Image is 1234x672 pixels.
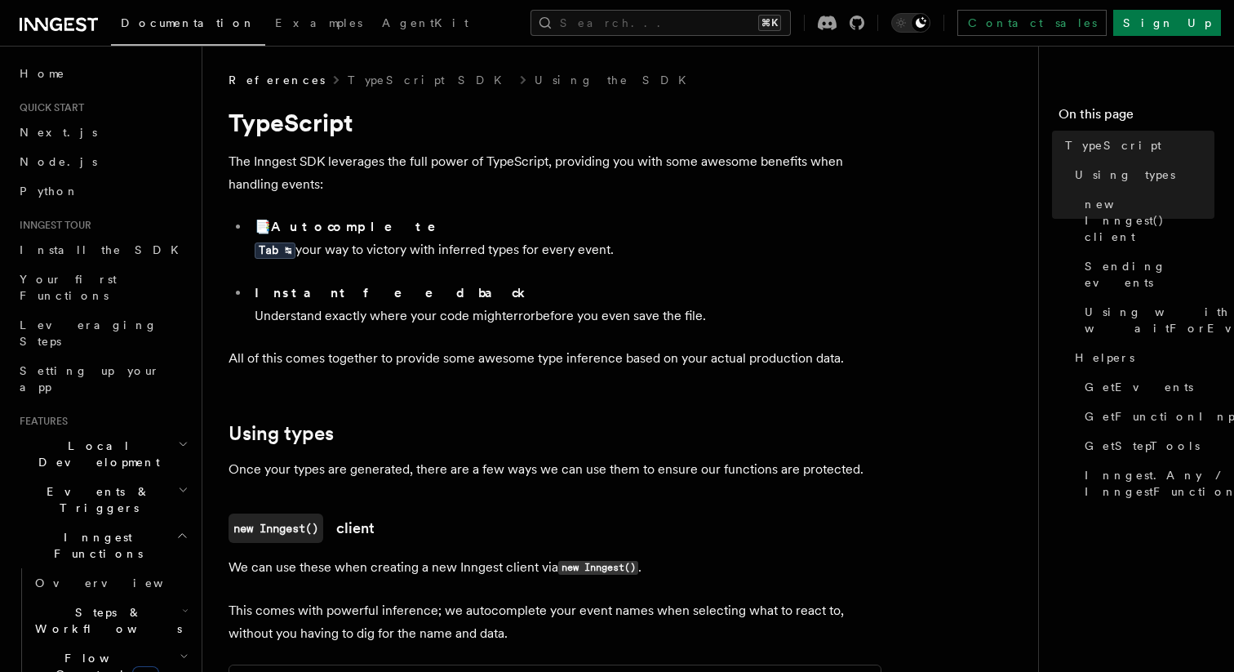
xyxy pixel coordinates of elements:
[1065,137,1161,154] span: TypeScript
[229,514,323,543] code: new Inngest()
[1078,461,1214,506] a: Inngest.Any / InngestFunction.Any
[229,108,881,137] h1: TypeScript
[20,273,117,302] span: Your first Functions
[957,10,1107,36] a: Contact sales
[13,415,68,428] span: Features
[530,10,791,36] button: Search...⌘K
[13,483,178,516] span: Events & Triggers
[13,310,192,356] a: Leveraging Steps
[20,364,160,394] span: Setting up your app
[250,282,881,327] li: Understand exactly where your code might before you even save the file.
[229,347,881,370] p: All of this comes together to provide some awesome type inference based on your actual production...
[229,514,375,543] a: new Inngest()client
[29,598,192,643] button: Steps & Workflows
[13,235,192,265] a: Install the SDK
[229,150,881,196] p: The Inngest SDK leverages the full power of TypeScript, providing you with some awesome benefits ...
[13,523,192,568] button: Inngest Functions
[1085,258,1214,291] span: Sending events
[29,568,192,598] a: Overview
[382,16,468,29] span: AgentKit
[372,5,478,44] a: AgentKit
[1075,349,1134,366] span: Helpers
[1085,379,1193,395] span: GetEvents
[758,15,781,31] kbd: ⌘K
[121,16,255,29] span: Documentation
[20,126,97,139] span: Next.js
[13,59,192,88] a: Home
[1059,131,1214,160] a: TypeScript
[13,147,192,176] a: Node.js
[271,219,459,234] strong: Autocomplete
[20,243,189,256] span: Install the SDK
[13,219,91,232] span: Inngest tour
[1085,196,1214,245] span: new Inngest() client
[1075,167,1175,183] span: Using types
[265,5,372,44] a: Examples
[229,556,881,580] p: We can use these when creating a new Inngest client via .
[13,356,192,402] a: Setting up your app
[29,604,182,637] span: Steps & Workflows
[229,72,325,88] span: References
[20,318,158,348] span: Leveraging Steps
[1068,343,1214,372] a: Helpers
[13,431,192,477] button: Local Development
[348,72,512,88] a: TypeScript SDK
[255,285,526,300] strong: Instant feedback
[506,308,535,323] span: error
[1068,160,1214,189] a: Using types
[13,529,176,562] span: Inngest Functions
[1078,297,1214,343] a: Using with waitForEvent
[1078,431,1214,461] a: GetStepTools
[1059,105,1214,131] h4: On this page
[20,185,79,198] span: Python
[250,216,881,275] li: 📑 your way to victory with inferred types for every event.
[13,176,192,206] a: Python
[1078,189,1214,251] a: new Inngest() client
[229,458,881,481] p: Once your types are generated, there are a few ways we can use them to ensure our functions are p...
[13,265,192,310] a: Your first Functions
[1078,251,1214,297] a: Sending events
[13,438,178,470] span: Local Development
[13,477,192,523] button: Events & Triggers
[535,72,696,88] a: Using the SDK
[1078,402,1214,431] a: GetFunctionInput
[275,16,362,29] span: Examples
[229,599,881,645] p: This comes with powerful inference; we autocomplete your event names when selecting what to react...
[1113,10,1221,36] a: Sign Up
[35,576,203,590] span: Overview
[13,118,192,147] a: Next.js
[20,155,97,168] span: Node.js
[229,422,334,445] a: Using types
[20,65,65,82] span: Home
[558,561,638,575] code: new Inngest()
[1085,438,1200,454] span: GetStepTools
[1078,372,1214,402] a: GetEvents
[111,5,265,46] a: Documentation
[891,13,930,33] button: Toggle dark mode
[13,101,84,114] span: Quick start
[255,243,295,259] kbd: Tab ↹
